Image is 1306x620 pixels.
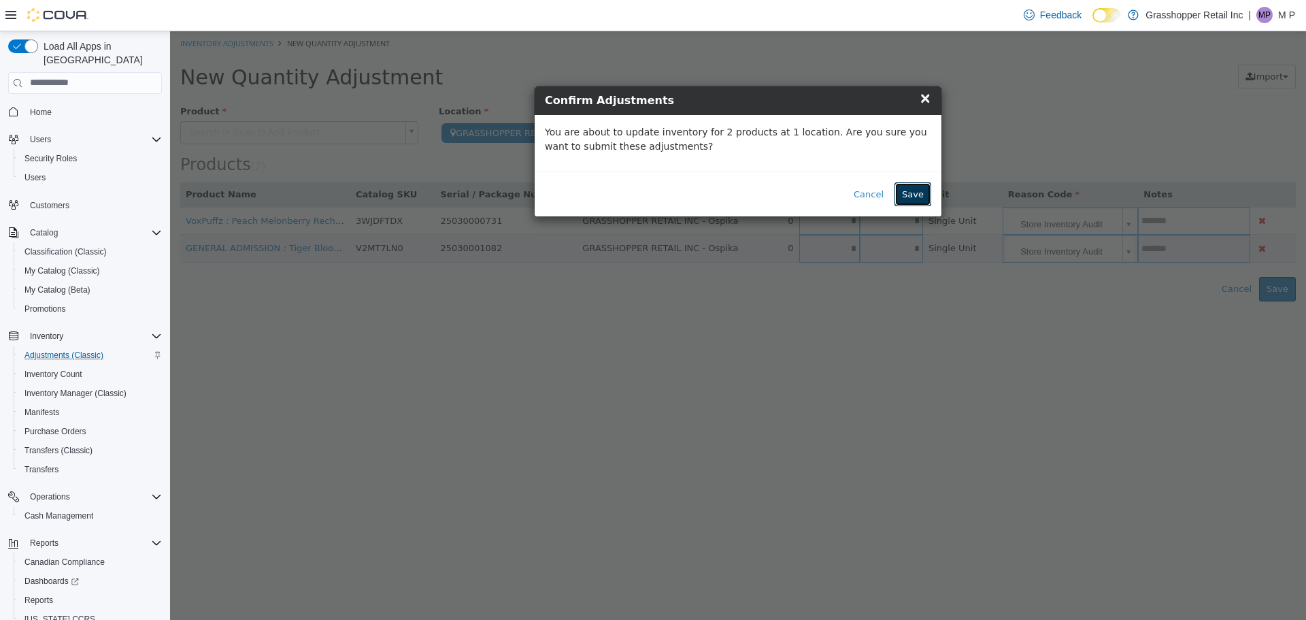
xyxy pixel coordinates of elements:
[24,103,162,120] span: Home
[19,592,162,608] span: Reports
[19,150,162,167] span: Security Roles
[19,404,162,421] span: Manifests
[19,169,51,186] a: Users
[19,554,110,570] a: Canadian Compliance
[19,385,132,402] a: Inventory Manager (Classic)
[19,347,162,363] span: Adjustments (Classic)
[14,553,167,572] button: Canadian Compliance
[19,592,58,608] a: Reports
[3,487,167,506] button: Operations
[14,346,167,365] button: Adjustments (Classic)
[24,489,162,505] span: Operations
[14,280,167,299] button: My Catalog (Beta)
[19,366,88,382] a: Inventory Count
[24,350,103,361] span: Adjustments (Classic)
[24,535,162,551] span: Reports
[19,366,162,382] span: Inventory Count
[14,168,167,187] button: Users
[19,573,84,589] a: Dashboards
[24,576,79,587] span: Dashboards
[14,242,167,261] button: Classification (Classic)
[19,461,64,478] a: Transfers
[24,104,57,120] a: Home
[14,299,167,319] button: Promotions
[14,441,167,460] button: Transfers (Classic)
[19,442,162,459] span: Transfers (Classic)
[3,327,167,346] button: Inventory
[24,265,100,276] span: My Catalog (Classic)
[24,153,77,164] span: Security Roles
[14,591,167,610] button: Reports
[19,301,71,317] a: Promotions
[24,464,58,475] span: Transfers
[1248,7,1251,23] p: |
[24,595,53,606] span: Reports
[24,388,127,399] span: Inventory Manager (Classic)
[30,200,69,211] span: Customers
[24,535,64,551] button: Reports
[24,489,76,505] button: Operations
[24,445,93,456] span: Transfers (Classic)
[30,227,58,238] span: Catalog
[14,384,167,403] button: Inventory Manager (Classic)
[19,282,96,298] a: My Catalog (Beta)
[30,331,63,342] span: Inventory
[1092,8,1121,22] input: Dark Mode
[14,460,167,479] button: Transfers
[24,328,69,344] button: Inventory
[19,385,162,402] span: Inventory Manager (Classic)
[14,422,167,441] button: Purchase Orders
[19,263,162,279] span: My Catalog (Classic)
[1256,7,1273,23] div: M P
[30,538,58,549] span: Reports
[19,554,162,570] span: Canadian Compliance
[19,150,82,167] a: Security Roles
[1018,1,1087,29] a: Feedback
[676,151,721,176] button: Cancel
[27,8,88,22] img: Cova
[30,134,51,145] span: Users
[24,328,162,344] span: Inventory
[19,301,162,317] span: Promotions
[19,263,105,279] a: My Catalog (Classic)
[1040,8,1082,22] span: Feedback
[19,169,162,186] span: Users
[19,244,112,260] a: Classification (Classic)
[24,304,66,314] span: Promotions
[24,225,63,241] button: Catalog
[3,130,167,149] button: Users
[24,246,107,257] span: Classification (Classic)
[24,426,86,437] span: Purchase Orders
[19,461,162,478] span: Transfers
[1092,22,1093,23] span: Dark Mode
[24,131,56,148] button: Users
[24,557,105,568] span: Canadian Compliance
[24,225,162,241] span: Catalog
[749,59,761,75] span: ×
[24,284,90,295] span: My Catalog (Beta)
[30,491,70,502] span: Operations
[19,244,162,260] span: Classification (Classic)
[19,442,98,459] a: Transfers (Classic)
[24,369,82,380] span: Inventory Count
[1145,7,1243,23] p: Grasshopper Retail Inc
[3,534,167,553] button: Reports
[14,403,167,422] button: Manifests
[14,365,167,384] button: Inventory Count
[1278,7,1295,23] p: M P
[24,510,93,521] span: Cash Management
[24,197,75,214] a: Customers
[14,572,167,591] a: Dashboards
[19,404,65,421] a: Manifests
[19,347,109,363] a: Adjustments (Classic)
[24,407,59,418] span: Manifests
[19,423,162,440] span: Purchase Orders
[19,423,92,440] a: Purchase Orders
[30,107,52,118] span: Home
[3,223,167,242] button: Catalog
[375,94,761,123] p: You are about to update inventory for 2 products at 1 location. Are you sure you want to submit t...
[14,261,167,280] button: My Catalog (Classic)
[724,151,761,176] button: Save
[14,149,167,168] button: Security Roles
[38,39,162,67] span: Load All Apps in [GEOGRAPHIC_DATA]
